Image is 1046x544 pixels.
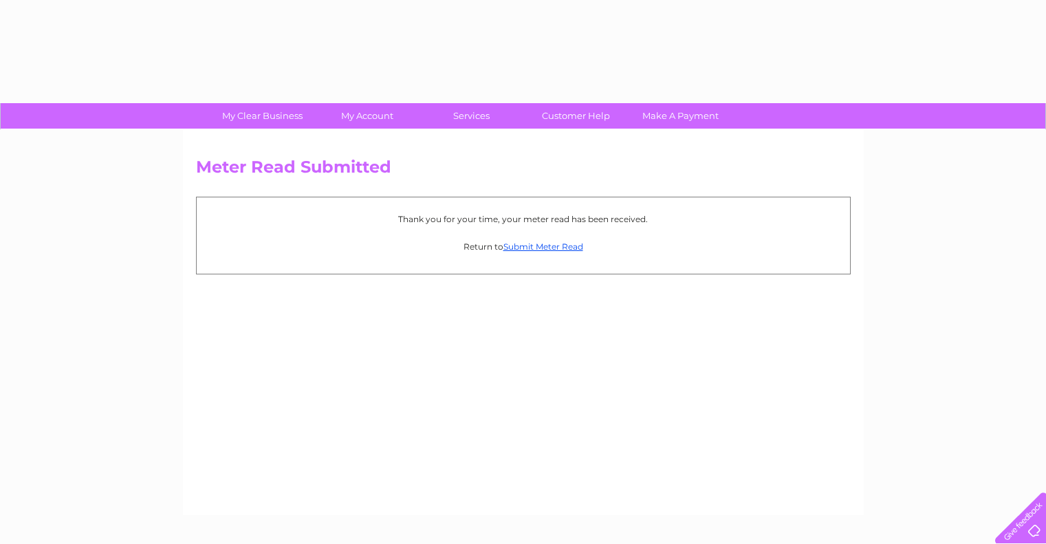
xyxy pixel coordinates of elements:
a: Customer Help [519,103,633,129]
a: My Account [310,103,424,129]
p: Return to [204,240,843,253]
a: Services [415,103,528,129]
a: Submit Meter Read [503,241,583,252]
a: My Clear Business [206,103,319,129]
h2: Meter Read Submitted [196,157,851,184]
p: Thank you for your time, your meter read has been received. [204,213,843,226]
a: Make A Payment [624,103,737,129]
